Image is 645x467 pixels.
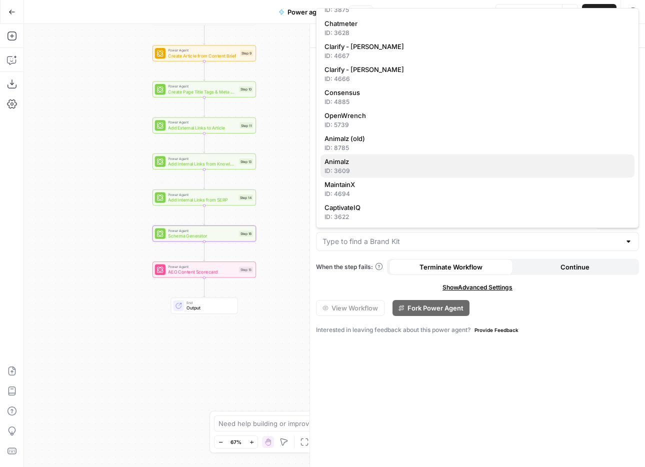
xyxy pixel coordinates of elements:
span: Add External Links to Article [168,124,237,131]
div: ID: 8785 [324,143,630,152]
div: ID: 4666 [324,74,630,83]
g: Edge from step_11 to step_13 [203,133,205,153]
button: Test Workflow [495,4,562,20]
input: Type to find a Brand Kit [322,236,620,246]
div: Step 11 [239,122,253,128]
g: Edge from step_13 to step_14 [203,169,205,189]
g: Edge from step_15 to end [203,277,205,297]
span: Animalz [324,156,626,166]
span: Power Agent [168,119,237,125]
span: View Workflow [331,303,378,313]
span: Power Agent [168,156,236,161]
span: Draft [353,7,368,16]
div: ID: 4885 [324,97,630,106]
div: ID: 3609 [324,166,630,175]
g: Edge from step_14 to step_16 [203,205,205,225]
span: Test Workflow [511,7,556,17]
span: Power agent test [287,7,341,17]
div: ID: 3875 [324,5,630,14]
g: Edge from step_8 to step_9 [203,25,205,45]
div: Power AgentAEO Content ScorecardStep 15 [152,261,256,277]
span: Schema Generator [168,232,236,239]
span: Power Agent [168,264,236,269]
g: Edge from step_9 to step_10 [203,61,205,81]
a: When the step fails: [316,262,383,271]
span: End [186,300,232,305]
span: Create Article from Content Brief [168,52,237,59]
span: MaintainX [324,179,626,189]
span: Add Internal Links from SERP [168,196,236,203]
div: Step 16 [239,230,253,236]
span: Power Agent [168,83,236,89]
span: Terminate Workflow [419,262,482,272]
button: Power agent test [272,4,347,20]
g: Edge from step_10 to step_11 [203,97,205,117]
div: Step 14 [238,194,253,200]
button: Provide Feedback [470,324,522,336]
span: Output [186,304,232,311]
div: EndOutput [152,297,256,313]
span: 67% [230,438,241,446]
div: Step 15 [239,266,253,272]
div: Power AgentAdd Internal Links from SERPStep 14 [152,189,256,205]
div: ID: 3628 [324,28,630,37]
div: Power AgentAdd External Links to ArticleStep 11 [152,117,256,133]
div: Power AgentSchema GeneratorStep 16 [152,225,256,241]
span: Chatmeter [324,18,626,28]
span: Consensus [324,87,626,97]
span: Create Page Title Tags & Meta Descriptions [168,88,236,95]
span: Fork Power Agent [407,303,463,313]
div: Interested in leaving feedback about this power agent? [316,324,639,336]
span: Continue [560,262,589,272]
div: ID: 4667 [324,51,630,60]
span: Clarify - [PERSON_NAME] [324,64,626,74]
div: Step 10 [239,86,253,92]
button: Publish [582,4,616,20]
g: Edge from step_16 to step_15 [203,241,205,261]
div: Power AgentAdd Internal Links from Knowledge BaseStep 13 [152,153,256,169]
span: Power Agent [168,228,236,233]
span: Animalz (old) [324,133,626,143]
span: Show Advanced Settings [442,283,512,292]
span: Publish [588,7,610,17]
span: AEO Content Scorecard [168,268,236,275]
span: Provide Feedback [474,326,518,334]
span: CaptivateIQ [324,202,626,212]
div: Step 13 [239,158,253,164]
span: Power Agent [168,192,236,197]
span: Power Agent [168,47,237,53]
div: ID: 4694 [324,189,630,198]
div: ID: 5739 [324,120,630,129]
div: Step 9 [240,50,253,56]
span: Clarify - [PERSON_NAME] [324,41,626,51]
div: Power AgentCreate Page Title Tags & Meta DescriptionsStep 10 [152,81,256,97]
div: Power AgentCreate Article from Content BriefStep 9 [152,45,256,61]
button: View Workflow [316,300,384,316]
button: Fork Power Agent [392,300,469,316]
div: ID: 3622 [324,212,630,221]
button: Continue [513,259,637,275]
span: Add Internal Links from Knowledge Base [168,160,236,167]
span: OpenWrench [324,110,626,120]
